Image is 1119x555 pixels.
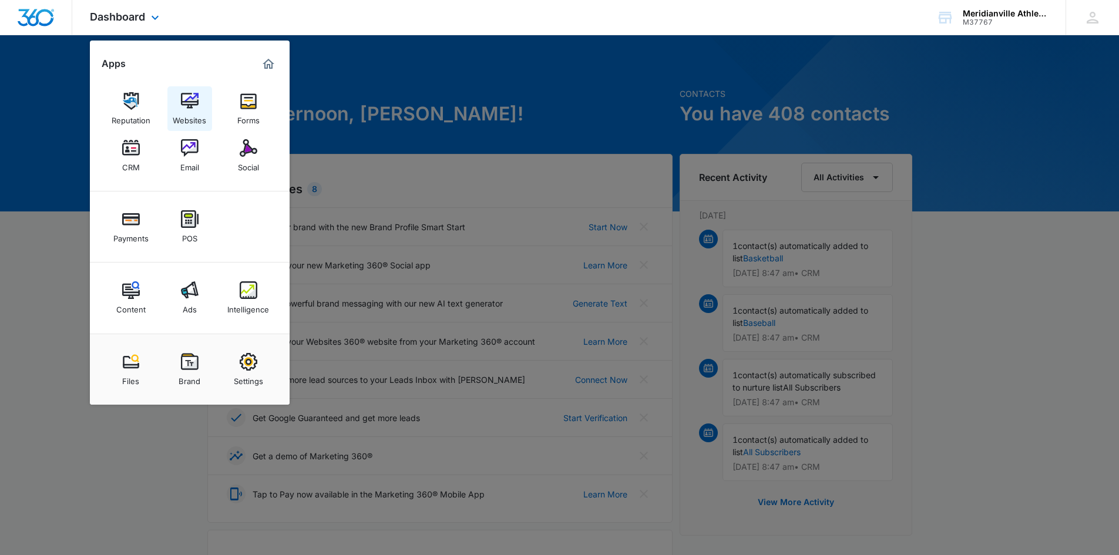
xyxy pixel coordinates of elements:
a: Ads [167,275,212,320]
a: POS [167,204,212,249]
a: Intelligence [226,275,271,320]
a: Content [109,275,153,320]
div: Intelligence [227,299,269,314]
a: Forms [226,86,271,131]
span: Dashboard [90,11,145,23]
a: Websites [167,86,212,131]
a: Marketing 360® Dashboard [259,55,278,73]
a: Files [109,347,153,392]
a: Email [167,133,212,178]
div: Reputation [112,110,150,125]
a: Reputation [109,86,153,131]
div: POS [182,228,197,243]
div: Files [122,371,139,386]
div: Ads [183,299,197,314]
a: Brand [167,347,212,392]
div: account name [963,9,1049,18]
div: Brand [179,371,200,386]
div: Email [180,157,199,172]
div: Websites [173,110,206,125]
h2: Apps [102,58,126,69]
div: Settings [234,371,263,386]
div: Content [116,299,146,314]
div: Social [238,157,259,172]
div: account id [963,18,1049,26]
a: Social [226,133,271,178]
a: CRM [109,133,153,178]
div: Forms [237,110,260,125]
a: Payments [109,204,153,249]
div: Payments [113,228,149,243]
a: Settings [226,347,271,392]
div: CRM [122,157,140,172]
